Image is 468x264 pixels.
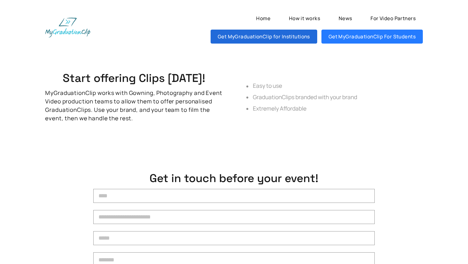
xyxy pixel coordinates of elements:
h3: Get in touch before your event! [45,172,422,185]
p: GraduationClips branded with your brand [253,93,423,101]
h3: Start offering Clips [DATE]! [45,72,223,85]
p: MyGraduationClip works with Gowning, Photography and Event Video production teams to allow them t... [45,89,223,123]
p: Extremely Affordable [253,104,423,113]
a: Get MyGraduationClip for Institutions [211,30,317,44]
a: For Video Partners [363,11,423,25]
a: How it works [282,11,327,25]
a: News [331,11,359,25]
a: Get MyGraduationClip For Students [321,30,423,44]
p: Easy to use [253,82,423,90]
a: Home [249,11,277,25]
